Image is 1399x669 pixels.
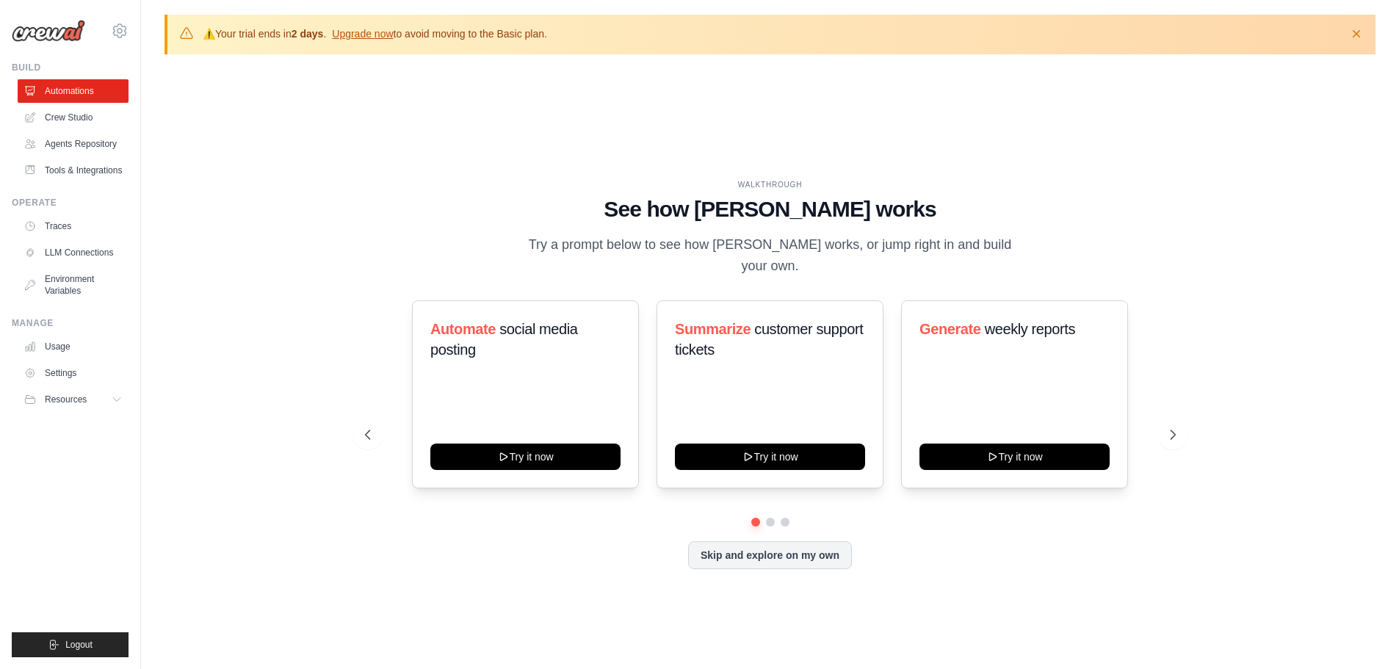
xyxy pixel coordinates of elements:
[430,444,621,470] button: Try it now
[675,444,865,470] button: Try it now
[292,28,324,40] strong: 2 days
[524,234,1017,278] p: Try a prompt below to see how [PERSON_NAME] works, or jump right in and build your own.
[12,197,129,209] div: Operate
[18,335,129,358] a: Usage
[18,241,129,264] a: LLM Connections
[430,321,578,358] span: social media posting
[18,132,129,156] a: Agents Repository
[688,541,852,569] button: Skip and explore on my own
[18,361,129,385] a: Settings
[18,214,129,238] a: Traces
[65,639,93,651] span: Logout
[12,20,85,42] img: Logo
[365,179,1176,190] div: WALKTHROUGH
[18,267,129,303] a: Environment Variables
[18,79,129,103] a: Automations
[203,28,215,40] strong: ⚠️
[365,196,1176,223] h1: See how [PERSON_NAME] works
[12,317,129,329] div: Manage
[675,321,863,358] span: customer support tickets
[675,321,751,337] span: Summarize
[18,159,129,182] a: Tools & Integrations
[12,632,129,657] button: Logout
[45,394,87,405] span: Resources
[919,321,981,337] span: Generate
[18,388,129,411] button: Resources
[18,106,129,129] a: Crew Studio
[919,444,1110,470] button: Try it now
[203,26,547,41] p: Your trial ends in . to avoid moving to the Basic plan.
[332,28,393,40] a: Upgrade now
[12,62,129,73] div: Build
[430,321,496,337] span: Automate
[985,321,1075,337] span: weekly reports
[1326,599,1399,669] iframe: Chat Widget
